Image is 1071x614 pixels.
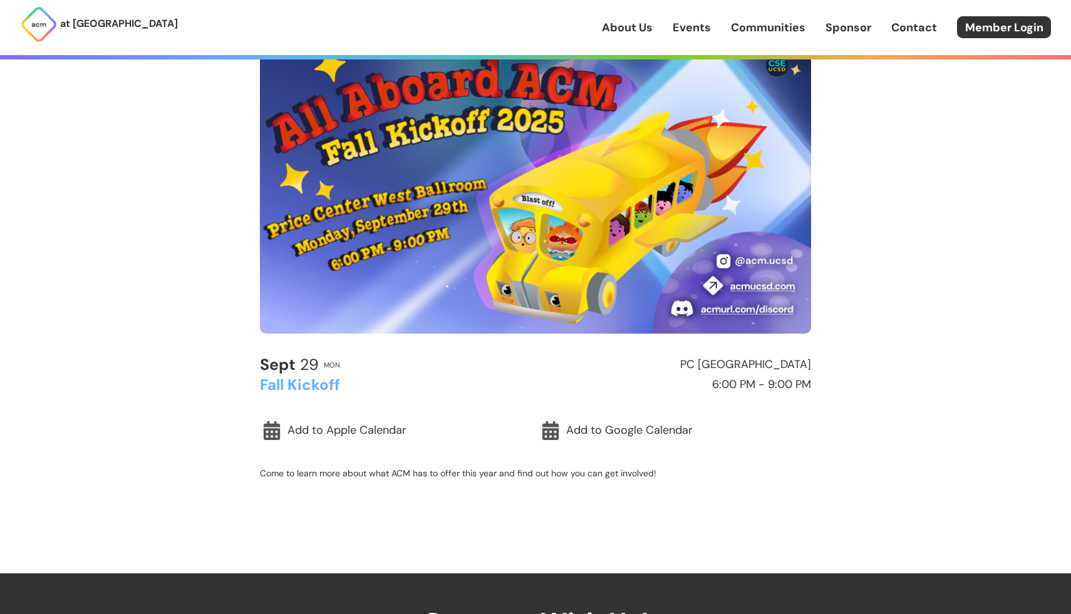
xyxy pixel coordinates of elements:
[957,16,1051,38] a: Member Login
[825,19,871,36] a: Sponsor
[541,359,811,371] h2: PC [GEOGRAPHIC_DATA]
[731,19,805,36] a: Communities
[541,379,811,391] h2: 6:00 PM - 9:00 PM
[324,361,340,369] h2: Mon
[891,19,937,36] a: Contact
[20,6,58,43] img: ACM Logo
[539,416,811,445] a: Add to Google Calendar
[260,24,811,334] img: Event Cover Photo
[60,16,178,32] p: at [GEOGRAPHIC_DATA]
[260,416,532,445] a: Add to Apple Calendar
[20,6,178,43] a: at [GEOGRAPHIC_DATA]
[260,377,530,393] h2: Fall Kickoff
[602,19,653,36] a: About Us
[260,468,811,479] p: Come to learn more about what ACM has to offer this year and find out how you can get involved!
[260,354,296,375] b: Sept
[673,19,711,36] a: Events
[260,356,319,374] h2: 29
